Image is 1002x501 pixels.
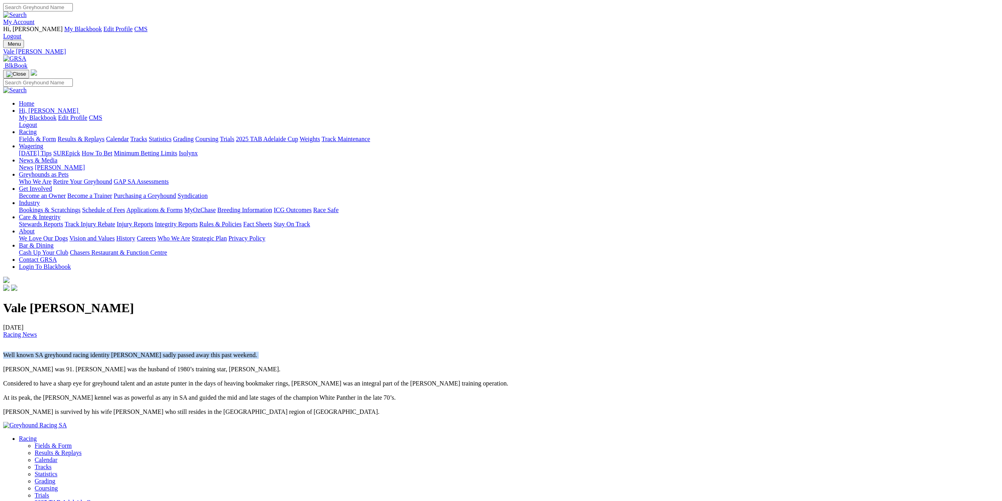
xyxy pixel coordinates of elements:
a: Injury Reports [117,221,153,227]
span: Hi, [PERSON_NAME] [3,26,63,32]
a: News [19,164,33,171]
a: Grading [173,136,194,142]
div: News & Media [19,164,999,171]
div: My Account [3,26,999,40]
a: Fields & Form [35,442,72,449]
a: My Blackbook [19,114,57,121]
div: Get Involved [19,192,999,199]
a: BlkBook [3,62,28,69]
a: Racing [19,129,37,135]
a: Greyhounds as Pets [19,171,69,178]
a: How To Bet [82,150,113,156]
a: 2025 TAB Adelaide Cup [236,136,298,142]
div: Hi, [PERSON_NAME] [19,114,999,129]
a: Who We Are [19,178,52,185]
a: Fields & Form [19,136,56,142]
a: Track Injury Rebate [65,221,115,227]
input: Search [3,3,73,11]
div: Care & Integrity [19,221,999,228]
h1: Vale [PERSON_NAME] [3,301,999,315]
img: twitter.svg [11,285,17,291]
a: Rules & Policies [199,221,242,227]
a: Retire Your Greyhound [53,178,112,185]
a: GAP SA Assessments [114,178,169,185]
div: Greyhounds as Pets [19,178,999,185]
a: Breeding Information [217,207,272,213]
a: Tracks [35,464,52,470]
a: We Love Our Dogs [19,235,68,242]
p: Well known SA greyhound racing identity [PERSON_NAME] sadly passed away this past weekend. [PERSO... [3,352,999,415]
div: Racing [19,136,999,143]
a: Careers [137,235,156,242]
img: GRSA [3,55,26,62]
a: [DATE] Tips [19,150,52,156]
a: Weights [300,136,320,142]
img: Greyhound Racing SA [3,422,67,429]
a: Results & Replays [35,449,81,456]
a: Become an Owner [19,192,66,199]
a: Chasers Restaurant & Function Centre [70,249,167,256]
a: Vale [PERSON_NAME] [3,48,999,55]
a: Industry [19,199,40,206]
a: History [116,235,135,242]
span: Menu [8,41,21,47]
a: Racing [19,435,37,442]
a: Wagering [19,143,43,149]
a: Stewards Reports [19,221,63,227]
img: Search [3,11,27,19]
a: Vision and Values [69,235,115,242]
div: Bar & Dining [19,249,999,256]
a: Bookings & Scratchings [19,207,80,213]
a: CMS [89,114,102,121]
a: Track Maintenance [322,136,370,142]
img: logo-grsa-white.png [31,69,37,76]
a: Tracks [130,136,147,142]
a: Stay On Track [274,221,310,227]
a: Trials [35,492,49,499]
a: Login To Blackbook [19,263,71,270]
a: About [19,228,35,235]
a: Bar & Dining [19,242,54,249]
a: MyOzChase [184,207,216,213]
a: Contact GRSA [19,256,57,263]
a: Privacy Policy [228,235,265,242]
a: Minimum Betting Limits [114,150,177,156]
a: News & Media [19,157,57,164]
button: Toggle navigation [3,70,29,78]
span: BlkBook [5,62,28,69]
a: My Blackbook [64,26,102,32]
span: Hi, [PERSON_NAME] [19,107,78,114]
a: Edit Profile [58,114,87,121]
a: Coursing [35,485,58,492]
a: Strategic Plan [192,235,227,242]
a: Hi, [PERSON_NAME] [19,107,80,114]
a: Calendar [35,456,57,463]
a: Cash Up Your Club [19,249,68,256]
div: About [19,235,999,242]
img: Close [6,71,26,77]
a: Logout [19,121,37,128]
img: facebook.svg [3,285,9,291]
a: Isolynx [179,150,198,156]
a: Edit Profile [104,26,133,32]
a: Logout [3,33,21,39]
a: Calendar [106,136,129,142]
a: Grading [35,478,55,484]
span: [DATE] [3,324,37,338]
a: Coursing [195,136,219,142]
a: Syndication [178,192,207,199]
a: Applications & Forms [126,207,183,213]
a: [PERSON_NAME] [35,164,85,171]
a: Results & Replays [57,136,104,142]
img: logo-grsa-white.png [3,277,9,283]
a: Purchasing a Greyhound [114,192,176,199]
a: Trials [220,136,234,142]
div: Industry [19,207,999,214]
a: Schedule of Fees [82,207,125,213]
a: Racing News [3,331,37,338]
a: Race Safe [313,207,338,213]
a: Become a Trainer [67,192,112,199]
a: Fact Sheets [243,221,272,227]
a: Care & Integrity [19,214,61,220]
